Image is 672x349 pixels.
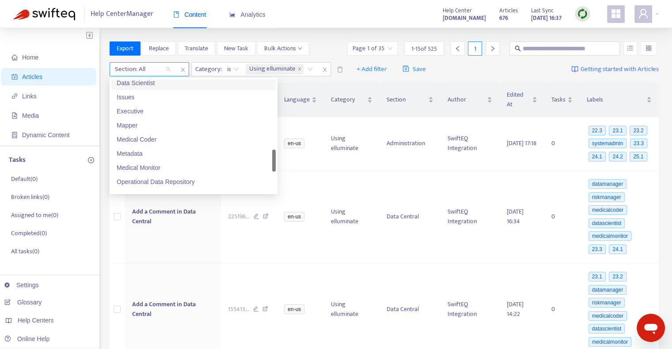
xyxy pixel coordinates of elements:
th: Labels [580,83,659,117]
div: Medical Monitor [117,163,270,173]
td: Using elluminate [324,117,379,171]
a: Settings [4,281,39,289]
span: container [11,132,18,138]
img: sync.dc5367851b00ba804db3.png [577,8,588,19]
button: New Task [217,41,255,56]
span: [DATE] 16:34 [506,206,523,226]
span: 23.1 [609,126,626,135]
img: Swifteq [13,8,75,20]
span: Author [448,95,485,105]
button: Bulk Actionsdown [257,41,309,56]
div: Executive [117,106,270,116]
span: + Add filter [357,64,387,75]
div: Medical Coder [111,132,276,146]
span: 23.3 [588,244,606,254]
span: close [297,67,302,72]
span: riskmanager [588,192,625,202]
span: home [11,54,18,60]
span: book [173,11,179,18]
th: Edited At [499,83,544,117]
span: 24.1 [588,152,606,161]
td: SwiftEQ Integration [440,117,499,171]
th: Author [440,83,499,117]
span: en-us [284,212,304,221]
p: Assigned to me ( 0 ) [11,210,58,220]
span: datamanager [588,179,627,189]
th: Section [380,83,440,117]
span: Labels [587,95,645,105]
span: plus-circle [88,157,94,163]
span: [DATE] 14:22 [506,299,523,319]
img: image-link [571,66,578,73]
span: medicalcoder [588,205,627,215]
a: Glossary [4,299,42,306]
span: appstore [611,8,621,19]
span: Dynamic Content [22,131,69,139]
div: Risk Manager [111,189,276,203]
a: [DOMAIN_NAME] [443,13,486,23]
span: Section [387,95,426,105]
td: Data Central [380,171,440,263]
div: Medical Coder [117,135,270,144]
td: Administration [380,117,440,171]
span: unordered-list [627,45,633,51]
span: file-image [11,113,18,119]
span: Category : [192,63,223,76]
span: Home [22,54,38,61]
a: Online Help [4,335,49,342]
div: Issues [117,92,270,102]
span: Translate [185,44,208,53]
a: Getting started with Articles [571,62,659,76]
span: Language [284,95,310,105]
button: Replace [142,41,176,56]
span: 25.1 [630,152,647,161]
span: Export [117,44,133,53]
span: systemadmin [588,139,627,148]
span: 155413 ... [228,304,249,314]
span: Links [22,93,37,100]
strong: 676 [499,13,508,23]
span: Edited At [506,90,530,109]
span: 1 - 15 of 525 [411,44,437,53]
span: Help Center [443,6,472,15]
div: Medical Monitor [111,161,276,175]
span: right [490,45,496,52]
span: Content [173,11,206,18]
p: Completed ( 0 ) [11,229,47,238]
span: riskmanager [588,298,625,308]
button: unordered-list [623,41,637,56]
span: Getting started with Articles [581,64,659,75]
p: Broken links ( 0 ) [11,192,49,202]
button: Translate [178,41,215,56]
span: 23.2 [609,272,626,281]
div: Mapper [117,120,270,130]
td: Using elluminate [324,171,379,263]
span: Last Sync [531,6,554,15]
iframe: Button to launch messaging window [637,314,665,342]
span: en-us [284,304,304,314]
span: down [298,46,302,51]
p: Tasks [9,155,26,165]
span: delete [337,66,343,73]
span: datascientist [588,218,625,228]
th: Tasks [544,83,580,117]
div: Executive [111,104,276,118]
span: Add a Comment in Data Central [132,206,196,226]
span: is [227,63,239,76]
span: Media [22,112,39,119]
span: account-book [11,74,18,80]
span: left [455,45,461,52]
span: [DATE] 17:18 [506,138,536,148]
div: Metadata [117,149,270,158]
div: Operational Data Repository [111,175,276,189]
span: Using elluminate [246,64,304,75]
span: Bulk Actions [264,44,302,53]
span: 24.2 [609,152,626,161]
td: 0 [544,117,580,171]
span: 23.3 [630,139,647,148]
span: Replace [149,44,169,53]
span: 22.3 [588,126,606,135]
div: Mapper [111,118,276,132]
span: medicalcoder [588,311,627,321]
